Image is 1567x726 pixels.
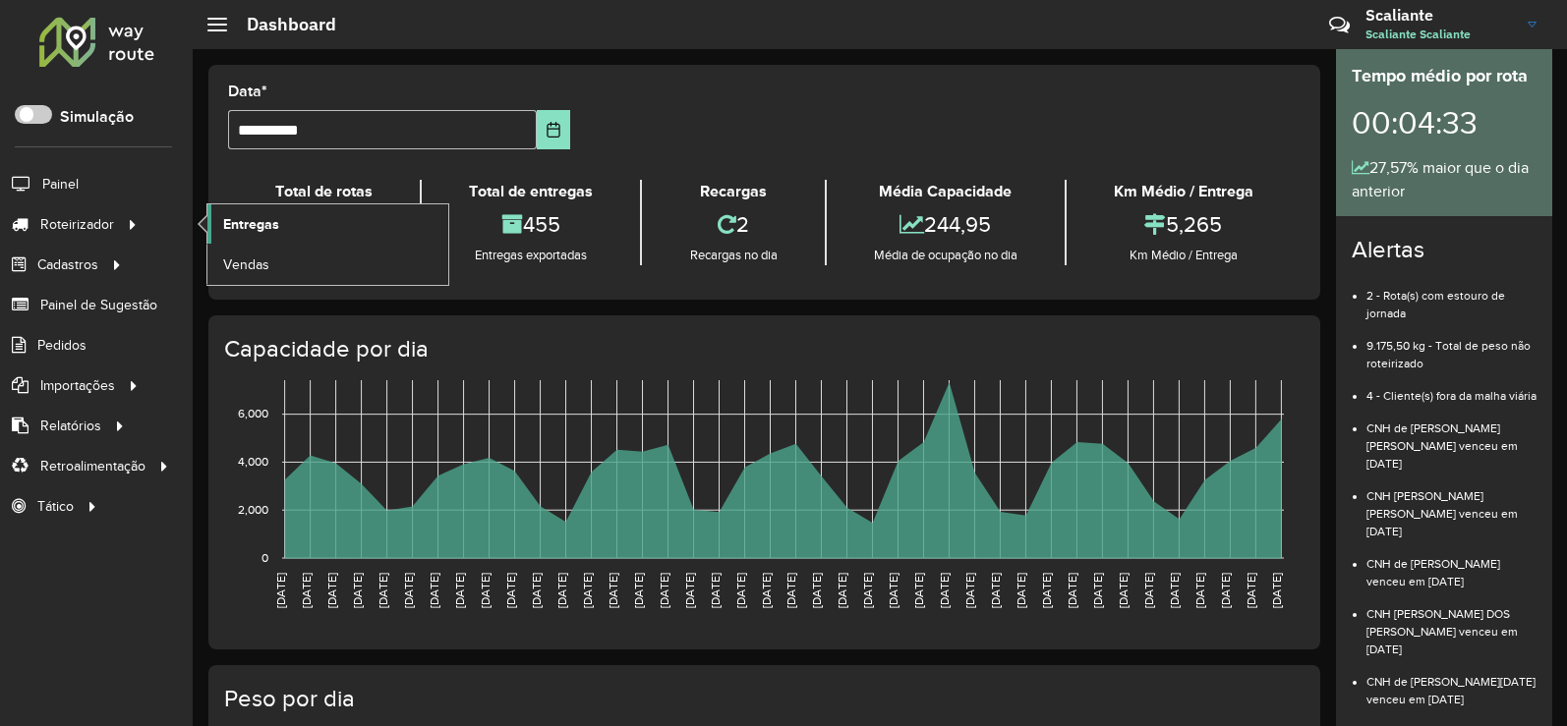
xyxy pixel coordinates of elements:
[1366,658,1537,708] li: CNH de [PERSON_NAME][DATE] venceu em [DATE]
[832,246,1060,265] div: Média de ocupação no dia
[760,573,773,608] text: [DATE]
[453,573,466,608] text: [DATE]
[233,180,415,203] div: Total de rotas
[37,254,98,275] span: Cadastros
[1352,156,1537,203] div: 27,57% maior que o dia anterior
[861,573,874,608] text: [DATE]
[1366,322,1537,372] li: 9.175,50 kg - Total de peso não roteirizado
[238,503,268,516] text: 2,000
[40,456,145,476] span: Retroalimentação
[1072,203,1296,246] div: 5,265
[207,204,448,244] a: Entregas
[632,573,645,608] text: [DATE]
[223,214,279,235] span: Entregas
[1142,573,1155,608] text: [DATE]
[224,685,1301,713] h4: Peso por dia
[832,180,1060,203] div: Média Capacidade
[227,14,336,35] h2: Dashboard
[555,573,568,608] text: [DATE]
[427,180,635,203] div: Total de entregas
[1040,573,1053,608] text: [DATE]
[1366,372,1537,405] li: 4 - Cliente(s) fora da malha viária
[1366,590,1537,658] li: CNH [PERSON_NAME] DOS [PERSON_NAME] venceu em [DATE]
[223,254,269,275] span: Vendas
[238,456,268,469] text: 4,000
[537,110,570,149] button: Choose Date
[887,573,900,608] text: [DATE]
[377,573,389,608] text: [DATE]
[1366,405,1537,473] li: CNH de [PERSON_NAME] [PERSON_NAME] venceu em [DATE]
[647,180,819,203] div: Recargas
[1117,573,1130,608] text: [DATE]
[1365,26,1513,43] span: Scaliante Scaliante
[42,174,79,195] span: Painel
[658,573,670,608] text: [DATE]
[530,573,543,608] text: [DATE]
[709,573,722,608] text: [DATE]
[734,573,747,608] text: [DATE]
[1168,573,1181,608] text: [DATE]
[607,573,619,608] text: [DATE]
[1318,4,1361,46] a: Contato Rápido
[427,246,635,265] div: Entregas exportadas
[228,80,267,103] label: Data
[1366,540,1537,590] li: CNH de [PERSON_NAME] venceu em [DATE]
[1072,180,1296,203] div: Km Médio / Entrega
[581,573,594,608] text: [DATE]
[1365,6,1513,25] h3: Scaliante
[1066,573,1078,608] text: [DATE]
[261,551,268,564] text: 0
[40,214,114,235] span: Roteirizador
[1352,89,1537,156] div: 00:04:33
[274,573,287,608] text: [DATE]
[37,335,87,356] span: Pedidos
[1091,573,1104,608] text: [DATE]
[989,573,1002,608] text: [DATE]
[325,573,338,608] text: [DATE]
[37,496,74,517] span: Tático
[836,573,848,608] text: [DATE]
[402,573,415,608] text: [DATE]
[224,335,1301,363] h4: Capacidade por dia
[938,573,951,608] text: [DATE]
[504,573,517,608] text: [DATE]
[683,573,696,608] text: [DATE]
[479,573,492,608] text: [DATE]
[1193,573,1206,608] text: [DATE]
[1072,246,1296,265] div: Km Médio / Entrega
[1352,236,1537,264] h4: Alertas
[1366,473,1537,540] li: CNH [PERSON_NAME] [PERSON_NAME] venceu em [DATE]
[1352,63,1537,89] div: Tempo médio por rota
[238,408,268,420] text: 6,000
[1015,573,1027,608] text: [DATE]
[300,573,313,608] text: [DATE]
[1245,573,1257,608] text: [DATE]
[351,573,364,608] text: [DATE]
[427,203,635,246] div: 455
[810,573,823,608] text: [DATE]
[40,375,115,396] span: Importações
[60,105,134,129] label: Simulação
[963,573,976,608] text: [DATE]
[40,416,101,436] span: Relatórios
[1366,272,1537,322] li: 2 - Rota(s) com estouro de jornada
[647,246,819,265] div: Recargas no dia
[647,203,819,246] div: 2
[784,573,797,608] text: [DATE]
[207,245,448,284] a: Vendas
[1219,573,1232,608] text: [DATE]
[912,573,925,608] text: [DATE]
[40,295,157,315] span: Painel de Sugestão
[428,573,440,608] text: [DATE]
[1270,573,1283,608] text: [DATE]
[832,203,1060,246] div: 244,95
